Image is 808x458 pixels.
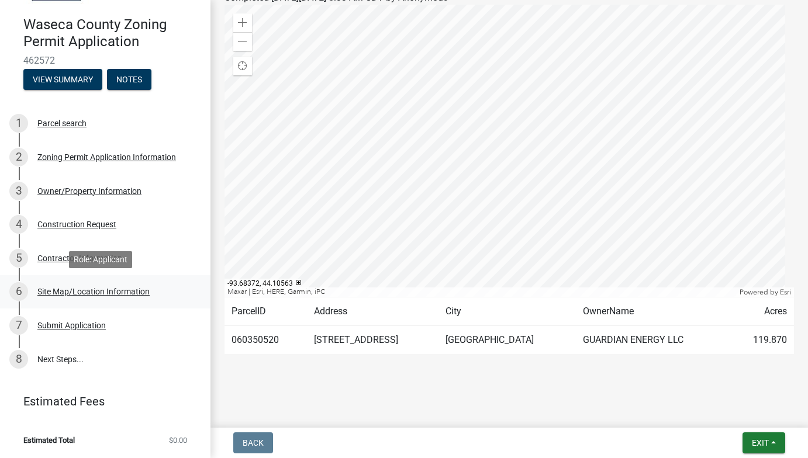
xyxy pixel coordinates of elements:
[9,148,28,166] div: 2
[9,249,28,268] div: 5
[225,297,307,326] td: ParcelID
[737,287,794,297] div: Powered by
[243,438,264,447] span: Back
[233,57,252,75] div: Find my location
[37,187,141,195] div: Owner/Property Information
[9,316,28,335] div: 7
[233,13,252,32] div: Zoom in
[743,432,785,453] button: Exit
[438,326,576,355] td: [GEOGRAPHIC_DATA]
[576,326,730,355] td: GUARDIAN ENERGY LLC
[37,254,122,262] div: Contractor Information
[780,288,791,296] a: Esri
[23,16,201,50] h4: Waseca County Zoning Permit Application
[169,436,187,444] span: $0.00
[37,287,150,296] div: Site Map/Location Information
[37,220,116,228] div: Construction Request
[9,114,28,133] div: 1
[23,75,102,85] wm-modal-confirm: Summary
[23,69,102,90] button: View Summary
[107,69,151,90] button: Notes
[69,251,132,268] div: Role: Applicant
[9,390,192,413] a: Estimated Fees
[37,119,87,127] div: Parcel search
[576,297,730,326] td: OwnerName
[233,432,273,453] button: Back
[23,55,187,66] span: 462572
[37,321,106,329] div: Submit Application
[307,326,438,355] td: [STREET_ADDRESS]
[23,436,75,444] span: Estimated Total
[730,326,794,355] td: 119.870
[730,297,794,326] td: Acres
[233,32,252,51] div: Zoom out
[225,287,737,297] div: Maxar | Esri, HERE, Garmin, iPC
[9,215,28,234] div: 4
[37,153,176,161] div: Zoning Permit Application Information
[752,438,769,447] span: Exit
[107,75,151,85] wm-modal-confirm: Notes
[307,297,438,326] td: Address
[9,350,28,369] div: 8
[438,297,576,326] td: City
[9,282,28,301] div: 6
[9,182,28,200] div: 3
[225,326,307,355] td: 060350520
